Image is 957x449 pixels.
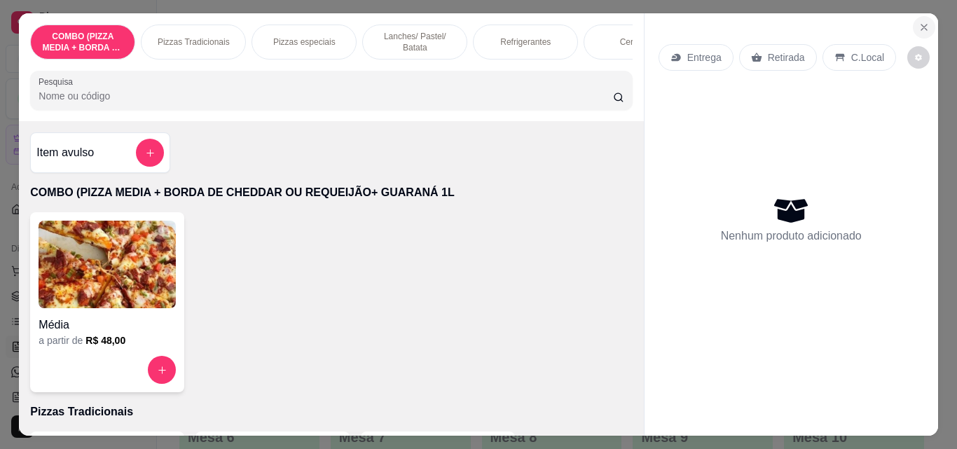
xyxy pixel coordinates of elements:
button: decrease-product-quantity [907,46,930,69]
p: Refrigerantes [500,36,551,48]
p: Lanches/ Pastel/ Batata [374,31,455,53]
h4: Média [39,317,176,333]
p: Pizzas Tradicionais [158,36,230,48]
p: Pizzas Tradicionais [30,403,632,420]
p: Entrega [687,50,722,64]
p: Retirada [768,50,805,64]
button: increase-product-quantity [148,356,176,384]
p: Nenhum produto adicionado [721,228,862,244]
p: COMBO (PIZZA MEDIA + BORDA DE CHEDDAR OU REQUEIJÃO+ GUARANÁ 1L [42,31,123,53]
img: product-image [39,221,176,308]
h4: Item avulso [36,144,94,161]
p: Pizzas especiais [273,36,336,48]
p: C.Local [851,50,884,64]
button: add-separate-item [136,139,164,167]
p: Cervejas [620,36,653,48]
div: a partir de [39,333,176,347]
p: COMBO (PIZZA MEDIA + BORDA DE CHEDDAR OU REQUEIJÃO+ GUARANÁ 1L [30,184,632,201]
input: Pesquisa [39,89,613,103]
button: Close [913,16,935,39]
h6: R$ 48,00 [85,333,125,347]
label: Pesquisa [39,76,78,88]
